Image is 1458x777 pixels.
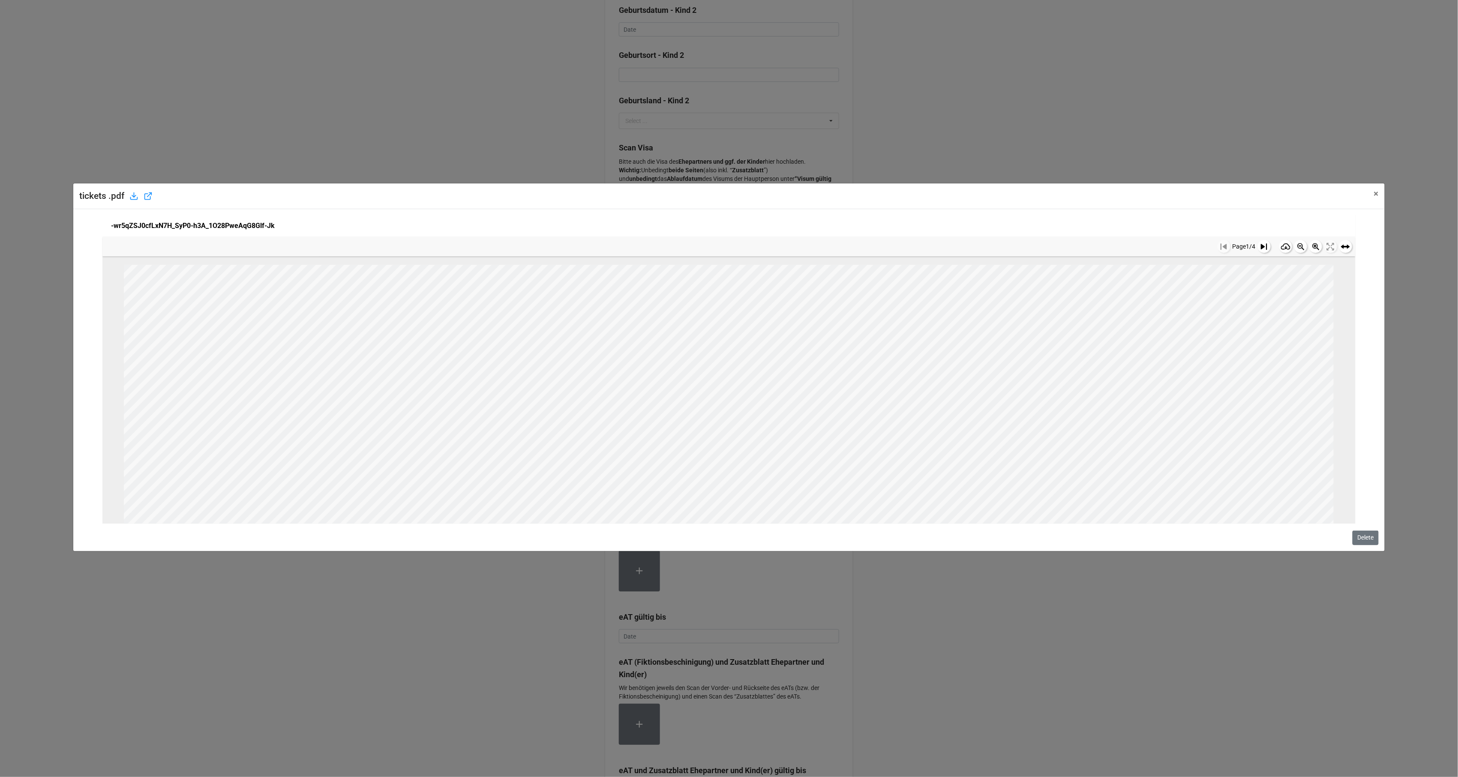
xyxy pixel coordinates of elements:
[1233,242,1256,251] div: Page 1 / 4
[735,466,782,484] span: تاريخ:
[1060,467,1134,483] span: 2184811
[111,220,1347,231] div: -wr5qZSJ0cfLxN7H_SyP0-h3A_1O28PweAqG8Glf-Jk
[1158,466,1302,484] span: شماره قرارداد:
[79,189,124,203] span: tickets .pdf
[1374,189,1379,199] span: ×
[387,466,489,484] span: فروشنده:
[281,467,396,483] span: گندم مرادی
[1353,531,1379,545] button: Delete
[621,467,723,483] span: 21/10/4021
